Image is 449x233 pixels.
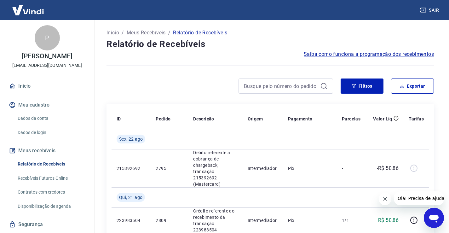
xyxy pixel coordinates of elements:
[193,208,237,233] p: Crédito referente ao recebimento da transação 223983504
[15,200,87,213] a: Disponibilização de agenda
[248,165,278,172] p: Intermediador
[15,172,87,185] a: Recebíveis Futuros Online
[304,50,434,58] a: Saiba como funciona a programação dos recebimentos
[127,29,166,37] a: Meus Recebíveis
[394,191,444,205] iframe: Mensagem da empresa
[342,116,360,122] p: Parcelas
[8,218,87,231] a: Segurança
[424,208,444,228] iframe: Botão para abrir a janela de mensagens
[379,193,391,205] iframe: Fechar mensagem
[15,126,87,139] a: Dados de login
[248,116,263,122] p: Origem
[156,116,170,122] p: Pedido
[288,217,332,224] p: Pix
[119,136,143,142] span: Sex, 22 ago
[409,116,424,122] p: Tarifas
[117,165,146,172] p: 215392692
[22,53,72,60] p: [PERSON_NAME]
[15,186,87,199] a: Contratos com credores
[168,29,170,37] p: /
[341,79,383,94] button: Filtros
[8,98,87,112] button: Meu cadastro
[244,81,318,91] input: Busque pelo número do pedido
[8,79,87,93] a: Início
[106,38,434,50] h4: Relatório de Recebíveis
[193,116,214,122] p: Descrição
[248,217,278,224] p: Intermediador
[119,194,142,201] span: Qui, 21 ago
[15,112,87,125] a: Dados da conta
[156,217,183,224] p: 2809
[288,116,313,122] p: Pagamento
[4,4,53,9] span: Olá! Precisa de ajuda?
[117,217,146,224] p: 223983504
[156,165,183,172] p: 2795
[342,217,360,224] p: 1/1
[35,25,60,50] div: P
[117,116,121,122] p: ID
[342,165,360,172] p: -
[378,217,399,224] p: R$ 50,86
[288,165,332,172] p: Pix
[373,116,394,122] p: Valor Líq.
[377,165,399,172] p: -R$ 50,86
[15,158,87,171] a: Relatório de Recebíveis
[8,0,49,20] img: Vindi
[173,29,227,37] p: Relatório de Recebíveis
[8,144,87,158] button: Meus recebíveis
[122,29,124,37] p: /
[391,79,434,94] button: Exportar
[419,4,441,16] button: Sair
[106,29,119,37] a: Início
[193,149,237,187] p: Débito referente a cobrança de chargeback, transação 215392692 (Mastercard)
[12,62,82,69] p: [EMAIL_ADDRESS][DOMAIN_NAME]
